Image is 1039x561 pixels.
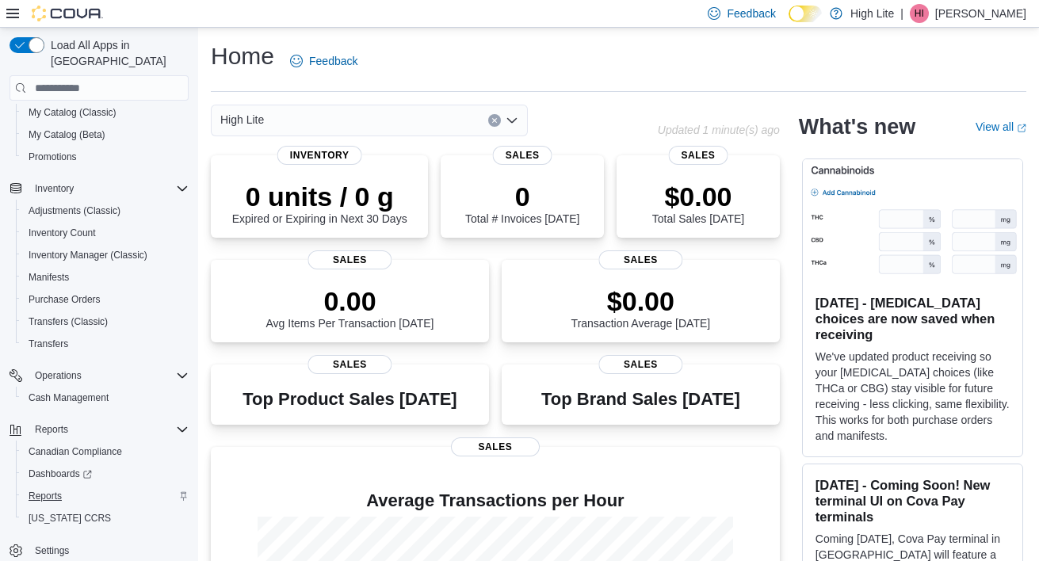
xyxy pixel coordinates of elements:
[29,366,88,385] button: Operations
[571,285,711,330] div: Transaction Average [DATE]
[935,4,1026,23] p: [PERSON_NAME]
[35,423,68,436] span: Reports
[29,151,77,163] span: Promotions
[669,146,728,165] span: Sales
[44,37,189,69] span: Load All Apps in [GEOGRAPHIC_DATA]
[22,312,189,331] span: Transfers (Classic)
[35,369,82,382] span: Operations
[816,349,1010,444] p: We've updated product receiving so your [MEDICAL_DATA] choices (like THCa or CBG) stay visible fo...
[22,290,107,309] a: Purchase Orders
[266,285,434,317] p: 0.00
[29,106,117,119] span: My Catalog (Classic)
[910,4,929,23] div: Hicham Ibari
[223,491,767,510] h4: Average Transactions per Hour
[900,4,903,23] p: |
[309,53,357,69] span: Feedback
[506,114,518,127] button: Open list of options
[789,6,822,22] input: Dark Mode
[22,147,83,166] a: Promotions
[29,249,147,261] span: Inventory Manager (Classic)
[22,334,189,353] span: Transfers
[243,390,456,409] h3: Top Product Sales [DATE]
[22,487,68,506] a: Reports
[915,4,924,23] span: HI
[22,223,189,242] span: Inventory Count
[22,223,102,242] a: Inventory Count
[850,4,894,23] p: High Lite
[16,463,195,485] a: Dashboards
[465,181,579,212] p: 0
[29,467,92,480] span: Dashboards
[232,181,407,225] div: Expired or Expiring in Next 30 Days
[29,541,75,560] a: Settings
[22,246,189,265] span: Inventory Manager (Classic)
[22,125,112,144] a: My Catalog (Beta)
[284,45,364,77] a: Feedback
[16,387,195,409] button: Cash Management
[22,290,189,309] span: Purchase Orders
[571,285,711,317] p: $0.00
[22,201,127,220] a: Adjustments (Classic)
[599,250,682,269] span: Sales
[16,288,195,311] button: Purchase Orders
[22,268,189,287] span: Manifests
[16,244,195,266] button: Inventory Manager (Classic)
[16,101,195,124] button: My Catalog (Classic)
[451,437,540,456] span: Sales
[3,364,195,387] button: Operations
[29,420,74,439] button: Reports
[22,509,117,528] a: [US_STATE] CCRS
[22,268,75,287] a: Manifests
[22,464,98,483] a: Dashboards
[541,390,740,409] h3: Top Brand Sales [DATE]
[16,311,195,333] button: Transfers (Classic)
[16,441,195,463] button: Canadian Compliance
[22,103,189,122] span: My Catalog (Classic)
[29,366,189,385] span: Operations
[493,146,552,165] span: Sales
[799,114,915,139] h2: What's new
[266,285,434,330] div: Avg Items Per Transaction [DATE]
[22,442,128,461] a: Canadian Compliance
[29,445,122,458] span: Canadian Compliance
[22,147,189,166] span: Promotions
[488,114,501,127] button: Clear input
[1017,124,1026,133] svg: External link
[29,204,120,217] span: Adjustments (Classic)
[22,464,189,483] span: Dashboards
[35,182,74,195] span: Inventory
[976,120,1026,133] a: View allExternal link
[658,124,780,136] p: Updated 1 minute(s) ago
[277,146,362,165] span: Inventory
[308,355,392,374] span: Sales
[22,125,189,144] span: My Catalog (Beta)
[29,271,69,284] span: Manifests
[29,293,101,306] span: Purchase Orders
[29,420,189,439] span: Reports
[22,442,189,461] span: Canadian Compliance
[29,315,108,328] span: Transfers (Classic)
[652,181,744,212] p: $0.00
[16,485,195,507] button: Reports
[22,388,115,407] a: Cash Management
[220,110,264,129] span: High Lite
[308,250,392,269] span: Sales
[16,200,195,222] button: Adjustments (Classic)
[22,312,114,331] a: Transfers (Classic)
[22,487,189,506] span: Reports
[29,128,105,141] span: My Catalog (Beta)
[652,181,744,225] div: Total Sales [DATE]
[22,388,189,407] span: Cash Management
[16,146,195,168] button: Promotions
[22,334,74,353] a: Transfers
[22,509,189,528] span: Washington CCRS
[35,544,69,557] span: Settings
[727,6,775,21] span: Feedback
[29,540,189,560] span: Settings
[3,418,195,441] button: Reports
[29,179,80,198] button: Inventory
[29,391,109,404] span: Cash Management
[16,124,195,146] button: My Catalog (Beta)
[29,179,189,198] span: Inventory
[465,181,579,225] div: Total # Invoices [DATE]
